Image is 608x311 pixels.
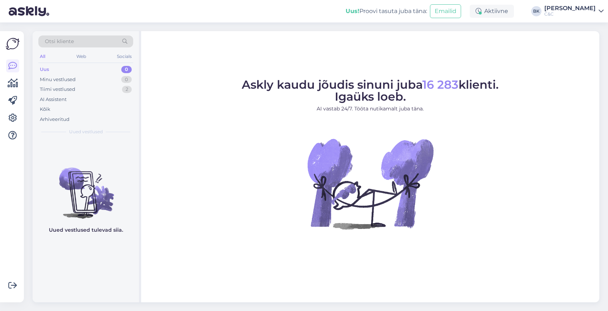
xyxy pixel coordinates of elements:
div: [PERSON_NAME] [544,5,596,11]
span: Uued vestlused [69,129,103,135]
div: Uus [40,66,49,73]
b: Uus! [346,8,359,14]
div: Proovi tasuta juba täna: [346,7,427,16]
span: Askly kaudu jõudis sinuni juba klienti. Igaüks loeb. [242,77,499,104]
div: AI Assistent [40,96,67,103]
p: Uued vestlused tulevad siia. [49,226,123,234]
div: Tiimi vestlused [40,86,75,93]
p: AI vastab 24/7. Tööta nutikamalt juba täna. [242,105,499,113]
button: Emailid [430,4,461,18]
div: 0 [121,66,132,73]
span: Otsi kliente [45,38,74,45]
div: Aktiivne [470,5,514,18]
div: 0 [121,76,132,83]
div: Arhiveeritud [40,116,69,123]
img: No Chat active [305,118,435,249]
img: No chats [33,155,139,220]
a: [PERSON_NAME]C&C [544,5,604,17]
div: C&C [544,11,596,17]
div: Minu vestlused [40,76,76,83]
div: Kõik [40,106,50,113]
img: Askly Logo [6,37,20,51]
div: All [38,52,47,61]
span: 16 283 [422,77,459,92]
div: 2 [122,86,132,93]
div: Web [75,52,88,61]
div: Socials [115,52,133,61]
div: BK [531,6,541,16]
